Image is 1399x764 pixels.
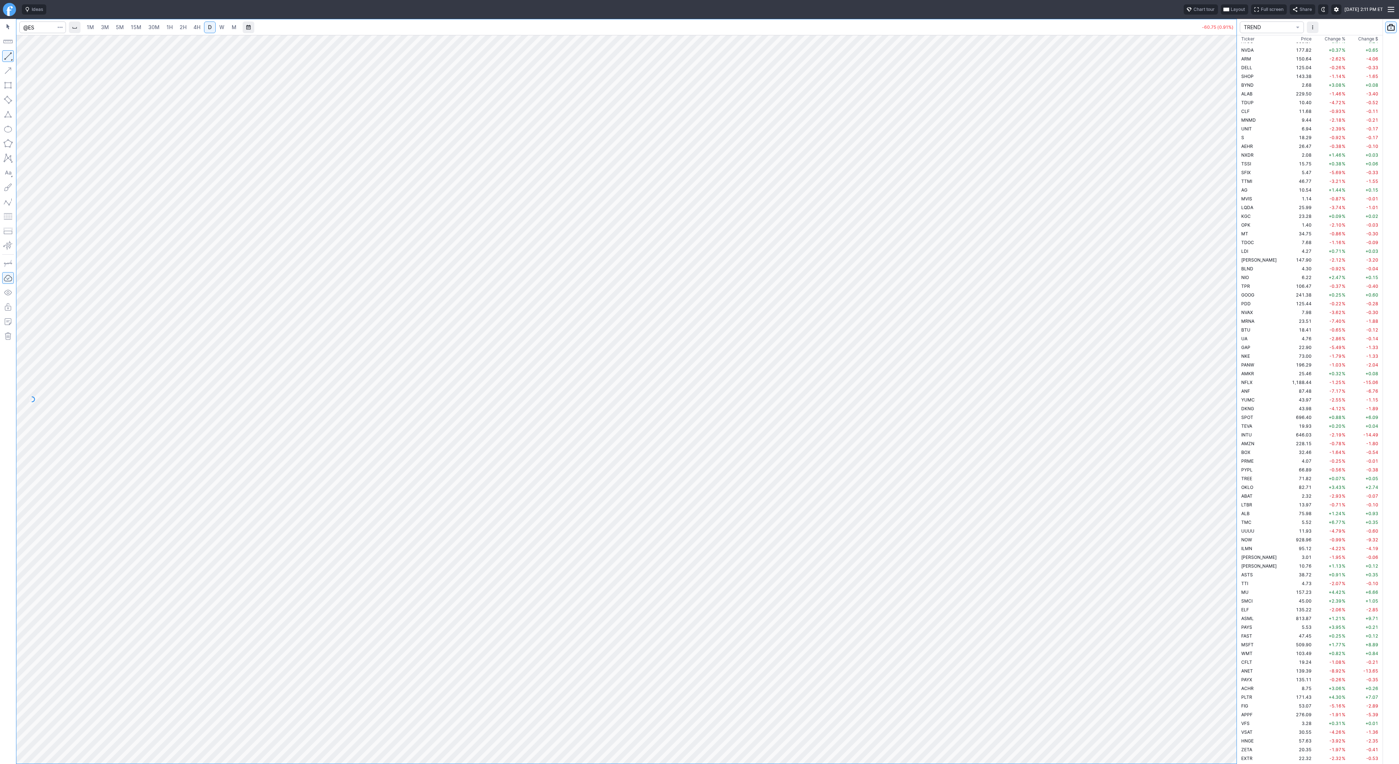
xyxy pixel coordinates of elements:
[1241,327,1250,333] span: BTU
[1286,212,1313,220] td: 23.28
[1366,362,1378,368] span: -2.04
[1342,109,1345,114] span: %
[1342,179,1345,184] span: %
[1363,380,1378,385] span: -15.06
[1342,423,1345,429] span: %
[1241,423,1252,429] span: TEVA
[1241,345,1250,350] span: GAP
[1366,310,1378,315] span: -0.30
[1241,371,1254,376] span: AMKR
[1365,423,1378,429] span: +0.04
[1329,74,1341,79] span: -1.14
[1342,231,1345,236] span: %
[1342,161,1345,166] span: %
[228,21,240,33] a: M
[145,21,163,33] a: 30M
[1241,65,1252,70] span: DELL
[1241,100,1254,105] span: TDUP
[1241,283,1250,289] span: TPR
[1286,133,1313,142] td: 18.29
[1286,98,1313,107] td: 10.40
[2,109,14,120] button: Triangle
[1241,257,1277,263] span: [PERSON_NAME]
[1366,345,1378,350] span: -1.33
[1358,35,1378,43] span: Change $
[1241,161,1251,166] span: TSSI
[1286,177,1313,185] td: 46.77
[1286,317,1313,325] td: 23.51
[1366,266,1378,271] span: -0.04
[69,21,81,33] button: Interval
[1342,415,1345,420] span: %
[1342,318,1345,324] span: %
[1286,334,1313,343] td: 4.76
[2,196,14,208] button: Elliott waves
[1286,378,1313,387] td: 1,188.44
[1286,290,1313,299] td: 241.38
[193,24,200,30] span: 4H
[2,167,14,179] button: Text
[1342,213,1345,219] span: %
[1286,238,1313,247] td: 7.68
[1329,415,1341,420] span: +0.88
[1329,196,1341,201] span: -0.87
[1241,301,1251,306] span: PDD
[1231,6,1245,13] span: Layout
[1286,430,1313,439] td: 646.03
[1366,56,1378,62] span: -4.06
[2,152,14,164] button: XABCD
[1366,283,1378,289] span: -0.40
[2,36,14,47] button: Measure
[1241,336,1247,341] span: UA
[148,24,160,30] span: 30M
[1202,25,1234,30] p: -60.75 (0.91%)
[1286,81,1313,89] td: 2.68
[1329,222,1341,228] span: -2.10
[1342,353,1345,359] span: %
[1241,56,1251,62] span: ARM
[2,316,14,328] button: Add note
[1286,422,1313,430] td: 19.93
[1365,371,1378,376] span: +0.08
[166,24,173,30] span: 1H
[1286,282,1313,290] td: 106.47
[1329,213,1341,219] span: +0.09
[1329,205,1341,210] span: -3.74
[190,21,204,33] a: 4H
[1286,220,1313,229] td: 1.40
[1366,240,1378,245] span: -0.09
[1286,308,1313,317] td: 7.98
[2,258,14,269] button: Drawing mode: Single
[1300,6,1312,13] span: Share
[1342,266,1345,271] span: %
[1342,388,1345,394] span: %
[1329,248,1341,254] span: +0.71
[1241,406,1254,411] span: DKNG
[1329,336,1341,341] span: -2.86
[1241,91,1253,97] span: ALAB
[1286,229,1313,238] td: 34.75
[1342,432,1345,438] span: %
[1342,371,1345,376] span: %
[1342,187,1345,193] span: %
[87,24,94,30] span: 1M
[204,21,216,33] a: D
[1241,179,1252,184] span: TTMI
[32,6,43,13] span: Ideas
[1329,56,1341,62] span: -2.62
[1342,205,1345,210] span: %
[1366,144,1378,149] span: -0.10
[1286,124,1313,133] td: 6.94
[1329,371,1341,376] span: +0.32
[1286,46,1313,54] td: 177.82
[1241,266,1253,271] span: BLND
[1329,47,1341,53] span: +0.37
[1286,194,1313,203] td: 1.14
[1366,179,1378,184] span: -1.55
[1286,387,1313,395] td: 87.48
[1366,327,1378,333] span: -0.12
[22,4,46,15] button: Ideas
[1241,47,1254,53] span: NVDA
[2,240,14,251] button: Anchored VWAP
[1241,117,1256,123] span: MNMD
